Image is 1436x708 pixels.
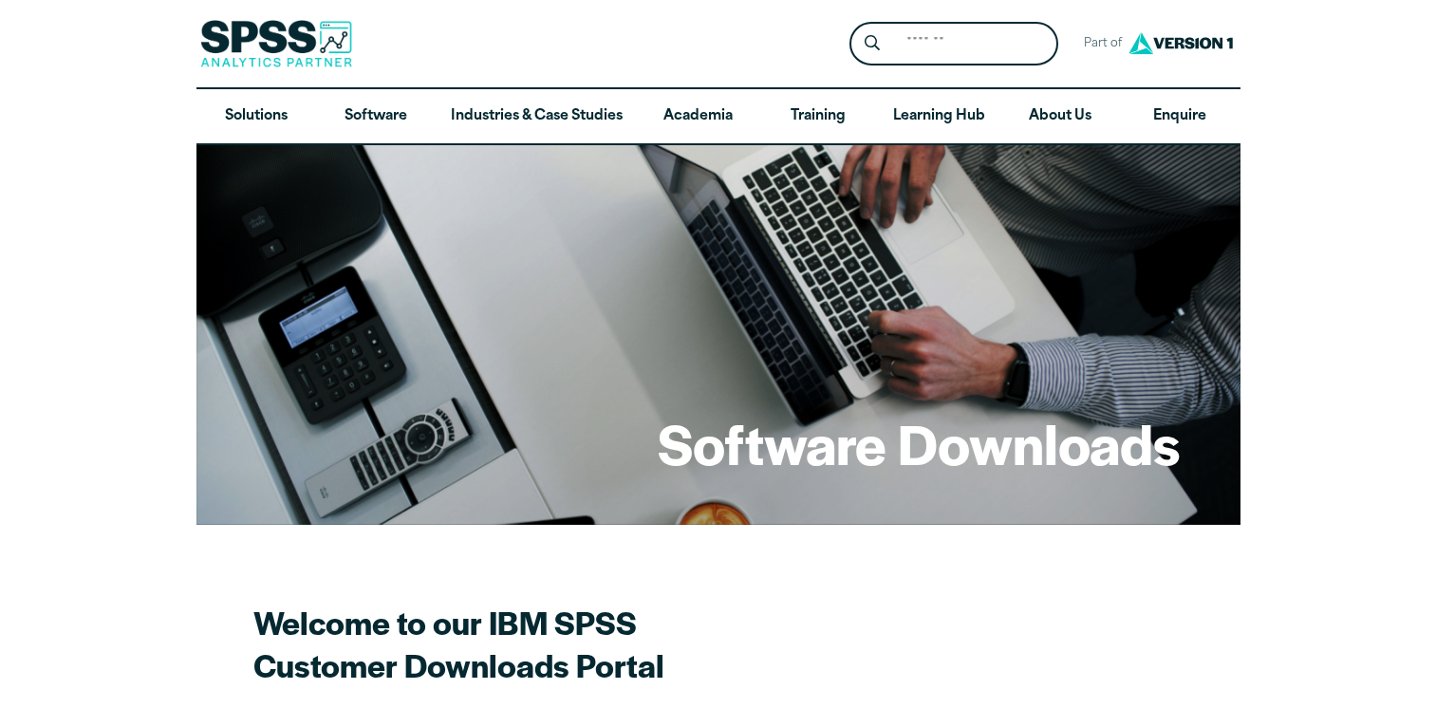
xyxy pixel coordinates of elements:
[878,89,1000,144] a: Learning Hub
[196,89,1240,144] nav: Desktop version of site main menu
[316,89,436,144] a: Software
[1073,30,1124,58] span: Part of
[854,27,889,62] button: Search magnifying glass icon
[1124,26,1238,61] img: Version1 Logo
[1000,89,1120,144] a: About Us
[200,20,352,67] img: SPSS Analytics Partner
[1120,89,1240,144] a: Enquire
[436,89,638,144] a: Industries & Case Studies
[865,35,880,51] svg: Search magnifying glass icon
[658,406,1180,480] h1: Software Downloads
[849,22,1058,66] form: Site Header Search Form
[196,89,316,144] a: Solutions
[253,601,918,686] h2: Welcome to our IBM SPSS Customer Downloads Portal
[757,89,877,144] a: Training
[638,89,757,144] a: Academia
